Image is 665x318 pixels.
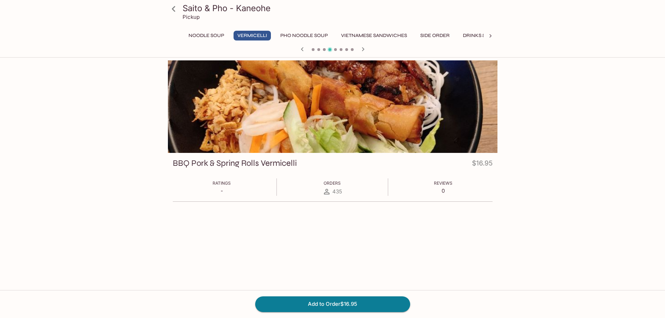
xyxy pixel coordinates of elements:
h3: Saito & Pho - Kaneohe [183,3,495,14]
span: 435 [332,188,342,195]
button: Side Order [416,31,453,40]
span: Reviews [434,180,452,186]
span: Ratings [213,180,231,186]
button: Pho Noodle Soup [276,31,332,40]
p: - [213,187,231,194]
button: Add to Order$16.95 [255,296,410,312]
span: Orders [324,180,341,186]
p: 0 [434,187,452,194]
h3: BBQ Pork & Spring Rolls Vermicelli [173,158,297,169]
div: BBQ Pork & Spring Rolls Vermicelli [168,60,497,153]
button: Vermicelli [234,31,271,40]
button: Vietnamese Sandwiches [337,31,411,40]
button: Drinks & Desserts [459,31,515,40]
button: Noodle Soup [185,31,228,40]
p: Pickup [183,14,200,20]
h4: $16.95 [472,158,493,171]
